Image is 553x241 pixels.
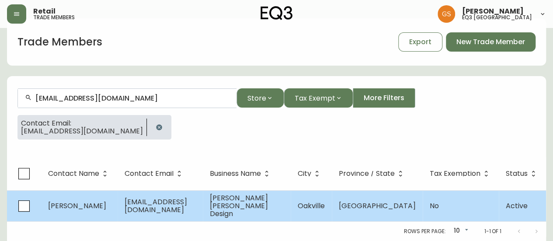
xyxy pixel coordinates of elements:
[446,32,536,52] button: New Trade Member
[364,93,404,103] span: More Filters
[284,88,353,108] button: Tax Exempt
[125,170,185,178] span: Contact Email
[21,127,143,135] span: [EMAIL_ADDRESS][DOMAIN_NAME]
[506,170,539,178] span: Status
[484,227,501,235] p: 1-1 of 1
[210,170,272,178] span: Business Name
[247,93,266,104] span: Store
[456,37,525,47] span: New Trade Member
[506,201,528,211] span: Active
[339,171,395,176] span: Province / State
[295,93,335,104] span: Tax Exempt
[298,201,325,211] span: Oakville
[404,227,445,235] p: Rows per page:
[33,8,56,15] span: Retail
[430,171,480,176] span: Tax Exemption
[261,6,293,20] img: logo
[449,224,470,238] div: 10
[298,170,323,178] span: City
[438,5,455,23] img: 6b403d9c54a9a0c30f681d41f5fc2571
[237,88,284,108] button: Store
[298,171,311,176] span: City
[33,15,75,20] h5: trade members
[353,88,415,108] button: More Filters
[210,193,268,219] span: [PERSON_NAME] [PERSON_NAME] Design
[462,15,532,20] h5: eq3 [GEOGRAPHIC_DATA]
[21,119,143,127] span: Contact Email:
[17,35,102,49] h1: Trade Members
[339,201,416,211] span: [GEOGRAPHIC_DATA]
[210,171,261,176] span: Business Name
[48,171,99,176] span: Contact Name
[409,37,431,47] span: Export
[430,201,439,211] span: No
[125,171,174,176] span: Contact Email
[48,170,111,178] span: Contact Name
[430,170,492,178] span: Tax Exemption
[506,171,528,176] span: Status
[35,94,230,102] input: Search
[462,8,524,15] span: [PERSON_NAME]
[48,201,106,211] span: [PERSON_NAME]
[125,197,187,215] span: [EMAIL_ADDRESS][DOMAIN_NAME]
[398,32,442,52] button: Export
[339,170,406,178] span: Province / State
